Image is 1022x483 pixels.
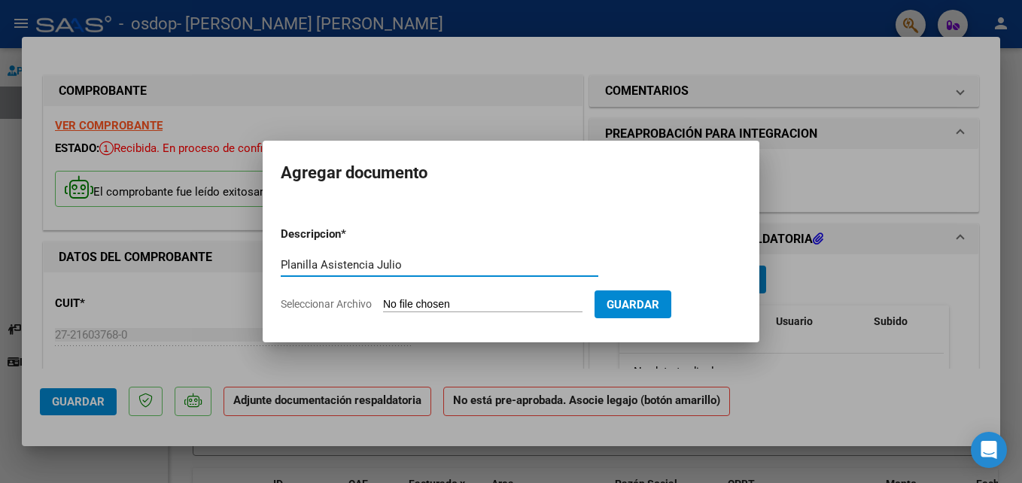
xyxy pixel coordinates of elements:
h2: Agregar documento [281,159,741,187]
div: Open Intercom Messenger [971,432,1007,468]
span: Seleccionar Archivo [281,298,372,310]
span: Guardar [607,298,659,311]
p: Descripcion [281,226,419,243]
button: Guardar [595,290,671,318]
